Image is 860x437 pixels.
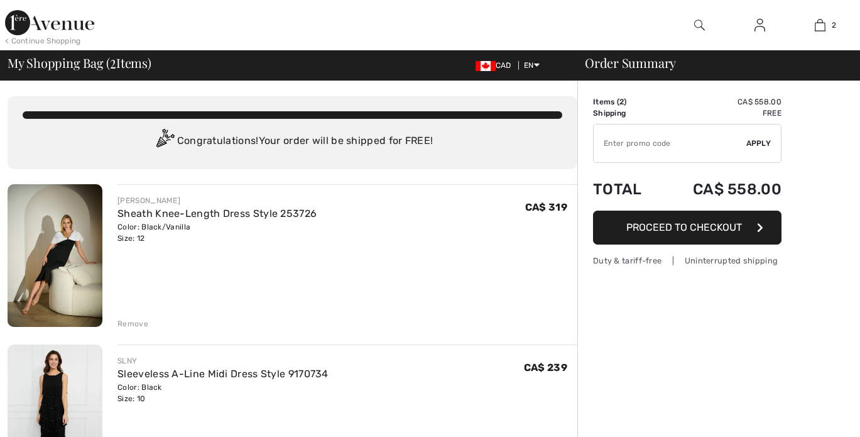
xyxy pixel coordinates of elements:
div: Order Summary [570,57,852,69]
span: CAD [476,61,516,70]
button: Proceed to Checkout [593,211,781,245]
div: Duty & tariff-free | Uninterrupted shipping [593,255,781,267]
img: search the website [694,18,705,33]
a: 2 [790,18,849,33]
span: 2 [110,53,116,70]
div: Color: Black Size: 10 [117,382,329,404]
div: Remove [117,318,148,329]
span: CA$ 319 [525,201,567,213]
div: < Continue Shopping [5,35,81,47]
span: Proceed to Checkout [626,221,742,233]
span: 2 [619,97,624,106]
td: Free [660,108,781,119]
span: CA$ 239 [524,362,567,373]
img: Sheath Knee-Length Dress Style 253726 [8,184,102,327]
td: CA$ 558.00 [660,96,781,108]
div: [PERSON_NAME] [117,195,317,206]
td: Total [593,168,660,211]
div: SLNY [117,355,329,367]
img: Canadian Dollar [476,61,496,71]
td: CA$ 558.00 [660,168,781,211]
a: Sign In [744,18,775,33]
img: Congratulation2.svg [152,129,177,154]
a: Sleeveless A-Line Midi Dress Style 9170734 [117,368,329,380]
td: Shipping [593,108,660,119]
div: Color: Black/Vanilla Size: 12 [117,221,317,244]
input: Promo code [594,124,746,162]
td: Items ( ) [593,96,660,108]
span: Apply [746,138,771,149]
span: My Shopping Bag ( Items) [8,57,151,69]
div: Congratulations! Your order will be shipped for FREE! [23,129,562,154]
img: My Bag [815,18,825,33]
span: 2 [832,19,836,31]
span: EN [524,61,540,70]
img: 1ère Avenue [5,10,94,35]
img: My Info [754,18,765,33]
a: Sheath Knee-Length Dress Style 253726 [117,207,317,219]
